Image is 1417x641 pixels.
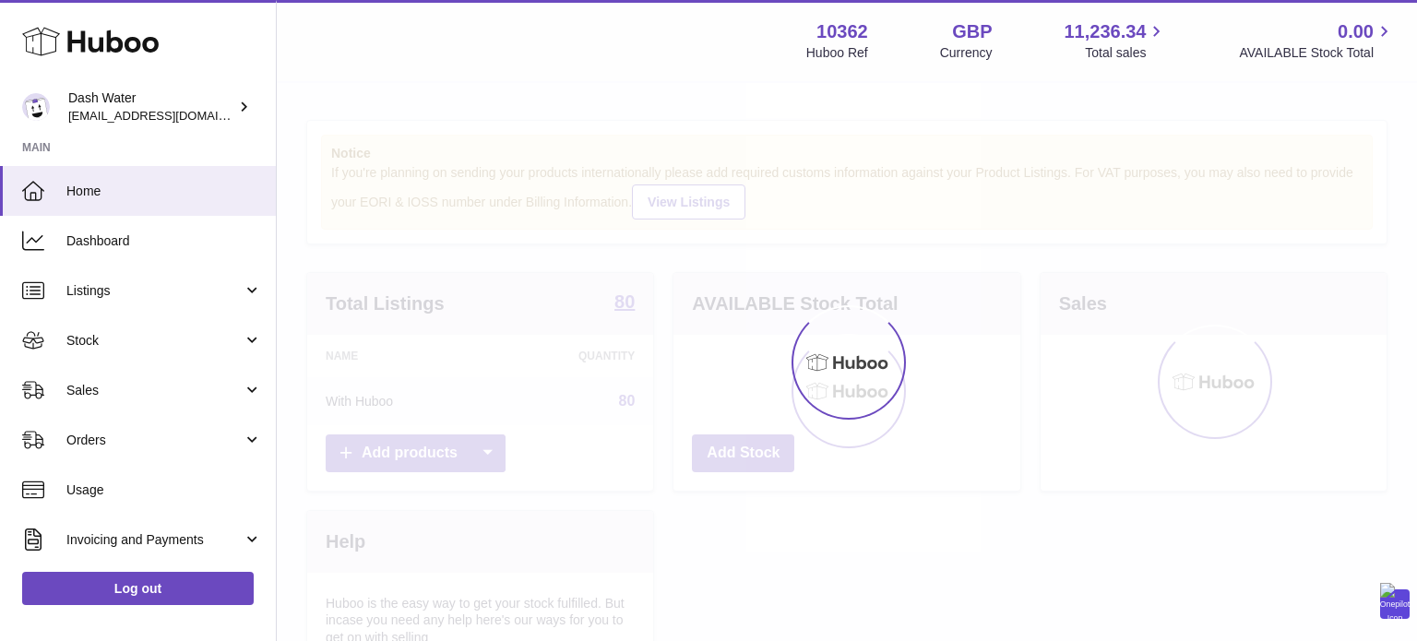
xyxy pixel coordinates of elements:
[66,282,243,300] span: Listings
[952,19,992,44] strong: GBP
[1239,44,1395,62] span: AVAILABLE Stock Total
[1064,19,1167,62] a: 11,236.34 Total sales
[66,232,262,250] span: Dashboard
[1085,44,1167,62] span: Total sales
[22,93,50,121] img: bea@dash-water.com
[22,572,254,605] a: Log out
[940,44,993,62] div: Currency
[816,19,868,44] strong: 10362
[1064,19,1146,44] span: 11,236.34
[66,332,243,350] span: Stock
[806,44,868,62] div: Huboo Ref
[68,89,234,125] div: Dash Water
[1338,19,1374,44] span: 0.00
[1239,19,1395,62] a: 0.00 AVAILABLE Stock Total
[66,531,243,549] span: Invoicing and Payments
[66,481,262,499] span: Usage
[66,183,262,200] span: Home
[66,382,243,399] span: Sales
[66,432,243,449] span: Orders
[68,108,271,123] span: [EMAIL_ADDRESS][DOMAIN_NAME]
